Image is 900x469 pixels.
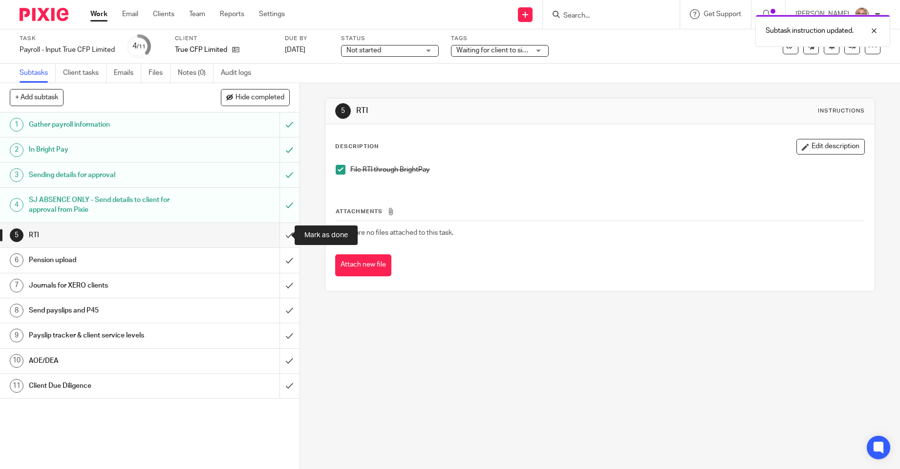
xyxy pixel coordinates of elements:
[29,253,190,268] h1: Pension upload
[29,303,190,318] h1: Send payslips and P45
[90,9,107,19] a: Work
[456,47,557,54] span: Waiting for client to sign/approve
[153,9,174,19] a: Clients
[29,354,190,368] h1: AOE/DEA
[796,139,865,155] button: Edit description
[29,379,190,393] h1: Client Due Diligence
[10,329,23,342] div: 9
[356,106,621,116] h1: RTI
[818,107,865,115] div: Instructions
[175,45,227,55] p: True CFP Limited
[29,168,190,182] h1: Sending details for approval
[335,254,391,276] button: Attach new file
[285,46,305,53] span: [DATE]
[20,45,115,55] div: Payroll - Input True CFP Limited
[63,64,107,83] a: Client tasks
[10,354,23,368] div: 10
[335,143,379,151] p: Description
[10,379,23,393] div: 11
[10,198,23,212] div: 4
[259,9,285,19] a: Settings
[29,117,190,132] h1: Gather payroll information
[220,9,244,19] a: Reports
[221,64,258,83] a: Audit logs
[10,168,23,182] div: 3
[766,26,854,36] p: Subtask instruction updated.
[132,41,146,52] div: 4
[20,64,56,83] a: Subtasks
[221,89,290,106] button: Hide completed
[341,35,439,43] label: Status
[10,304,23,317] div: 8
[29,278,190,293] h1: Journals for XERO clients
[29,142,190,157] h1: In Bright Pay
[350,165,864,175] p: File RTI through BrightPay
[336,229,453,236] span: There are no files attached to this task.
[137,44,146,49] small: /11
[336,209,383,214] span: Attachments
[114,64,141,83] a: Emails
[10,228,23,242] div: 5
[122,9,138,19] a: Email
[29,328,190,343] h1: Payslip tracker & client service levels
[285,35,329,43] label: Due by
[10,118,23,132] div: 1
[10,253,23,267] div: 6
[10,89,64,106] button: + Add subtask
[29,193,190,218] h1: SJ ABSENCE ONLY - Send details to client for approval from Pixie
[20,35,115,43] label: Task
[175,35,273,43] label: Client
[854,7,870,22] img: SJ.jpg
[149,64,171,83] a: Files
[189,9,205,19] a: Team
[29,228,190,243] h1: RTI
[236,94,284,102] span: Hide completed
[10,279,23,292] div: 7
[335,103,351,119] div: 5
[20,8,68,21] img: Pixie
[178,64,214,83] a: Notes (0)
[10,143,23,157] div: 2
[346,47,381,54] span: Not started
